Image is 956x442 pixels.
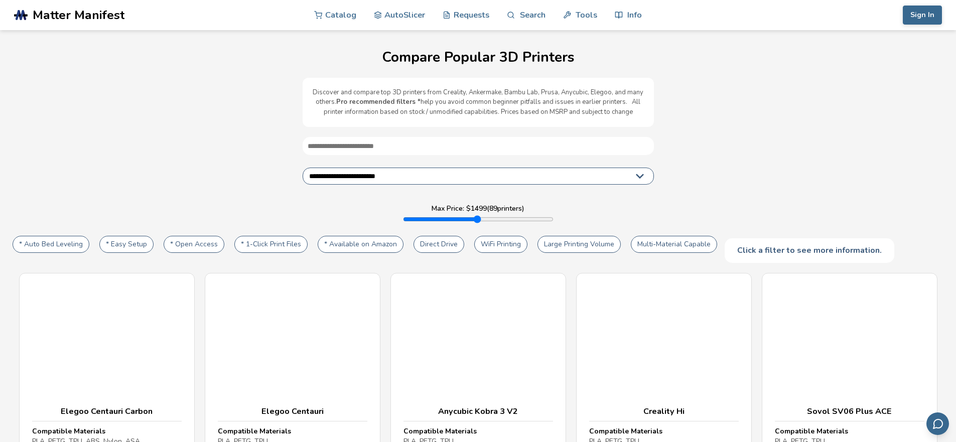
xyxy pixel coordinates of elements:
[474,236,527,253] button: WiFi Printing
[775,426,848,436] strong: Compatible Materials
[10,50,946,65] h1: Compare Popular 3D Printers
[589,426,662,436] strong: Compatible Materials
[313,88,644,117] p: Discover and compare top 3D printers from Creality, Ankermake, Bambu Lab, Prusa, Anycubic, Elegoo...
[775,406,924,416] h3: Sovol SV06 Plus ACE
[13,236,89,253] button: * Auto Bed Leveling
[318,236,403,253] button: * Available on Amazon
[336,97,421,106] b: Pro recommended filters *
[903,6,942,25] button: Sign In
[414,236,464,253] button: Direct Drive
[403,406,553,416] h3: Anycubic Kobra 3 V2
[218,426,291,436] strong: Compatible Materials
[537,236,621,253] button: Large Printing Volume
[589,406,739,416] h3: Creality Hi
[432,205,524,213] label: Max Price: $ 1499 ( 89 printers)
[631,236,717,253] button: Multi-Material Capable
[99,236,154,253] button: * Easy Setup
[164,236,224,253] button: * Open Access
[32,426,105,436] strong: Compatible Materials
[32,406,182,416] h3: Elegoo Centauri Carbon
[218,406,367,416] h3: Elegoo Centauri
[725,238,894,262] div: Click a filter to see more information.
[926,412,949,435] button: Send feedback via email
[33,8,124,22] span: Matter Manifest
[403,426,477,436] strong: Compatible Materials
[234,236,308,253] button: * 1-Click Print Files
